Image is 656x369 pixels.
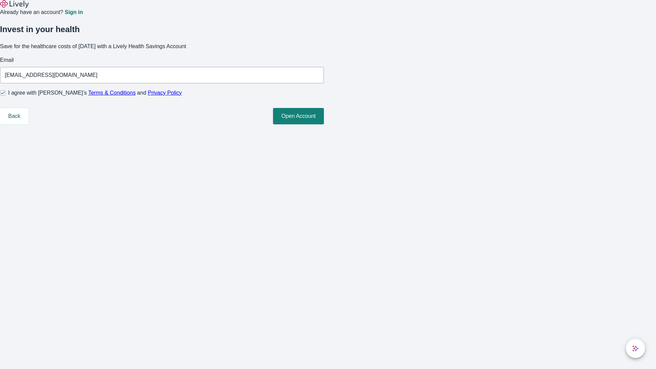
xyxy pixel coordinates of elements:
a: Terms & Conditions [88,90,136,96]
button: Open Account [273,108,324,124]
button: chat [626,339,645,358]
a: Sign in [65,10,83,15]
span: I agree with [PERSON_NAME]’s and [8,89,182,97]
svg: Lively AI Assistant [632,345,639,352]
a: Privacy Policy [148,90,182,96]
